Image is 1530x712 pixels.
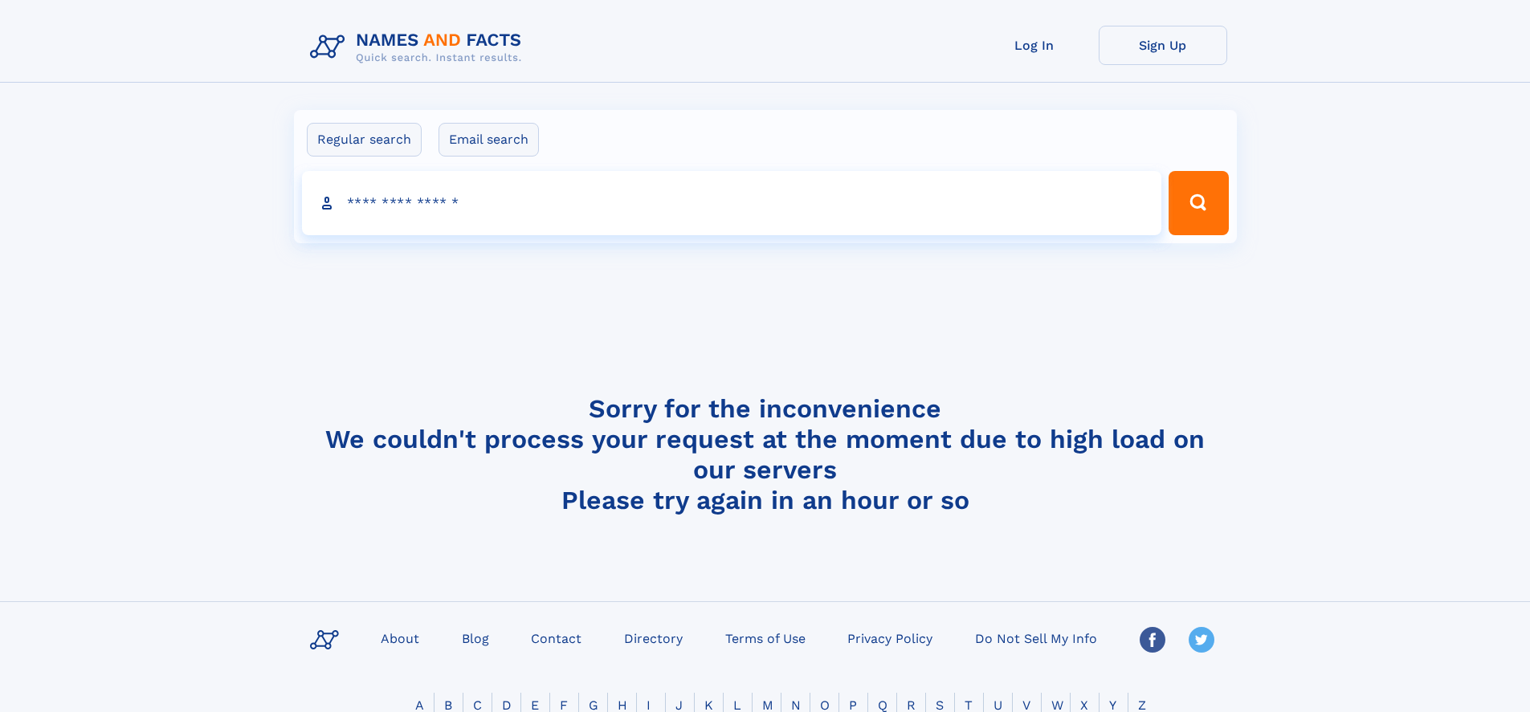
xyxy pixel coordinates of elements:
a: Blog [455,626,496,649]
button: Search Button [1169,171,1228,235]
input: search input [302,171,1162,235]
a: Sign Up [1099,26,1227,65]
a: Do Not Sell My Info [969,626,1104,649]
a: About [374,626,426,649]
label: Regular search [307,123,422,157]
img: Facebook [1140,627,1165,653]
a: Privacy Policy [841,626,939,649]
a: Directory [618,626,689,649]
h4: Sorry for the inconvenience We couldn't process your request at the moment due to high load on ou... [304,393,1227,515]
a: Terms of Use [719,626,812,649]
a: Contact [524,626,588,649]
label: Email search [439,123,539,157]
a: Log In [970,26,1099,65]
img: Twitter [1189,627,1214,653]
img: Logo Names and Facts [304,26,535,69]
